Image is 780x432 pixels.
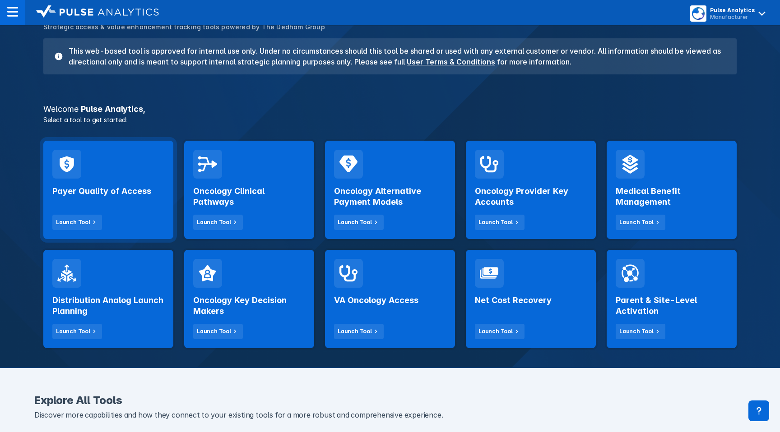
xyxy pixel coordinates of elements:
h2: VA Oncology Access [334,295,418,306]
a: Payer Quality of AccessLaunch Tool [43,141,173,239]
div: Launch Tool [338,327,372,335]
p: Strategic access & value enhancement tracking tools powered by The Dedham Group [43,22,737,32]
a: Oncology Provider Key AccountsLaunch Tool [466,141,596,239]
a: VA Oncology AccessLaunch Tool [325,250,455,348]
button: Launch Tool [193,324,243,339]
button: Launch Tool [616,215,665,230]
p: Discover more capabilities and how they connect to your existing tools for a more robust and comp... [34,409,746,421]
a: Parent & Site-Level ActivationLaunch Tool [607,250,737,348]
div: Launch Tool [338,218,372,226]
h2: Net Cost Recovery [475,295,552,306]
h2: Oncology Key Decision Makers [193,295,305,317]
h2: Explore All Tools [34,395,746,406]
div: Launch Tool [197,327,231,335]
h2: Parent & Site-Level Activation [616,295,728,317]
div: Launch Tool [478,218,513,226]
div: Manufacturer [710,14,755,20]
h2: Oncology Clinical Pathways [193,186,305,207]
button: Launch Tool [52,215,102,230]
button: Launch Tool [616,324,665,339]
h2: Distribution Analog Launch Planning [52,295,164,317]
a: Oncology Clinical PathwaysLaunch Tool [184,141,314,239]
img: logo [36,5,159,18]
button: Launch Tool [475,215,525,230]
a: Oncology Alternative Payment ModelsLaunch Tool [325,141,455,239]
img: menu--horizontal.svg [7,6,18,17]
div: Launch Tool [478,327,513,335]
a: logo [25,5,159,20]
div: Launch Tool [56,327,90,335]
a: User Terms & Conditions [407,57,495,66]
h3: Pulse Analytics , [38,105,742,113]
h2: Payer Quality of Access [52,186,151,197]
a: Medical Benefit ManagementLaunch Tool [607,141,737,239]
div: Launch Tool [619,218,654,226]
button: Launch Tool [334,215,384,230]
a: Distribution Analog Launch PlanningLaunch Tool [43,250,173,348]
span: Welcome [43,104,79,114]
div: Launch Tool [619,327,654,335]
div: Contact Support [748,400,769,421]
div: Launch Tool [197,218,231,226]
a: Oncology Key Decision MakersLaunch Tool [184,250,314,348]
h2: Medical Benefit Management [616,186,728,207]
h2: Oncology Provider Key Accounts [475,186,587,207]
div: Pulse Analytics [710,7,755,14]
h3: This web-based tool is approved for internal use only. Under no circumstances should this tool be... [63,46,726,67]
button: Launch Tool [52,324,102,339]
p: Select a tool to get started: [38,115,742,124]
button: Launch Tool [475,324,525,339]
button: Launch Tool [193,215,243,230]
h2: Oncology Alternative Payment Models [334,186,446,207]
a: Net Cost RecoveryLaunch Tool [466,250,596,348]
div: Launch Tool [56,218,90,226]
button: Launch Tool [334,324,384,339]
img: menu button [692,7,705,20]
